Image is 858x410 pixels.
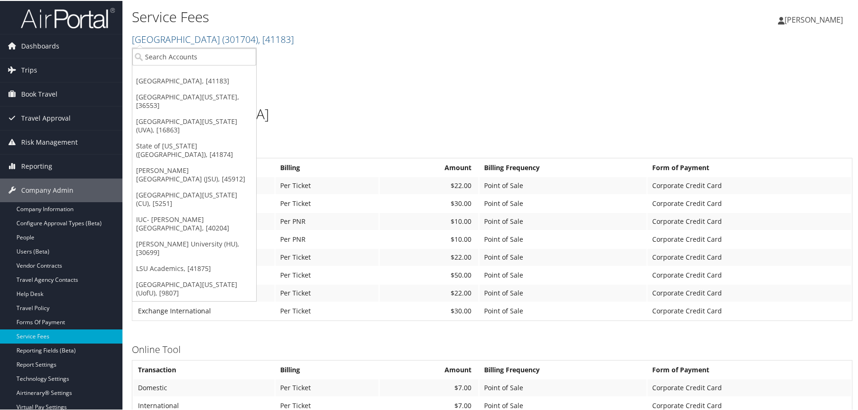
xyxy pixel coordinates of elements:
td: $30.00 [380,194,479,211]
td: Corporate Credit Card [648,284,851,301]
span: Reporting [21,154,52,177]
a: [GEOGRAPHIC_DATA][US_STATE] (UofU), [9807] [132,276,256,300]
td: $22.00 [380,176,479,193]
a: [GEOGRAPHIC_DATA][US_STATE], [36553] [132,88,256,113]
h1: Service Fees [132,6,612,26]
a: [GEOGRAPHIC_DATA] [132,32,294,45]
td: Exchange International [133,302,275,319]
a: [GEOGRAPHIC_DATA][US_STATE] (UVA), [16863] [132,113,256,137]
td: Per Ticket [275,266,379,283]
td: $10.00 [380,212,479,229]
th: Billing Frequency [479,361,647,377]
a: [PERSON_NAME] University (HU), [30699] [132,235,256,260]
td: Per Ticket [275,176,379,193]
td: Point of Sale [479,266,647,283]
th: Billing Frequency [479,158,647,175]
span: Book Travel [21,82,57,105]
a: State of [US_STATE] ([GEOGRAPHIC_DATA]), [41874] [132,137,256,162]
td: Corporate Credit Card [648,248,851,265]
span: [PERSON_NAME] [785,14,843,24]
a: LSU Academics, [41875] [132,260,256,276]
a: [PERSON_NAME] [778,5,852,33]
th: Transaction [133,361,275,377]
td: $7.00 [380,378,479,395]
td: Corporate Credit Card [648,212,851,229]
input: Search Accounts [132,47,256,65]
h3: Online Tool [132,342,852,355]
td: Corporate Credit Card [648,302,851,319]
span: Risk Management [21,130,78,153]
td: Point of Sale [479,248,647,265]
td: Point of Sale [479,284,647,301]
td: $30.00 [380,302,479,319]
h3: Full Service Agent [132,140,852,153]
td: Per Ticket [275,194,379,211]
th: Amount [380,361,479,377]
td: Point of Sale [479,212,647,229]
td: Per Ticket [275,378,379,395]
td: $22.00 [380,284,479,301]
td: Point of Sale [479,302,647,319]
a: [PERSON_NAME][GEOGRAPHIC_DATA] (JSU), [45912] [132,162,256,186]
a: [GEOGRAPHIC_DATA], [41183] [132,72,256,88]
td: Per Ticket [275,248,379,265]
td: Corporate Credit Card [648,266,851,283]
img: airportal-logo.png [21,6,115,28]
th: Amount [380,158,479,175]
td: Domestic [133,378,275,395]
td: Point of Sale [479,194,647,211]
td: Corporate Credit Card [648,378,851,395]
td: Per Ticket [275,302,379,319]
th: Billing [275,158,379,175]
td: $22.00 [380,248,479,265]
td: Corporate Credit Card [648,230,851,247]
span: Travel Approval [21,106,71,129]
span: , [ 41183 ] [258,32,294,45]
th: Form of Payment [648,361,851,377]
span: Company Admin [21,178,73,201]
th: Form of Payment [648,158,851,175]
span: ( 301704 ) [222,32,258,45]
td: Point of Sale [479,378,647,395]
td: Point of Sale [479,176,647,193]
td: Corporate Credit Card [648,176,851,193]
td: $10.00 [380,230,479,247]
span: Trips [21,57,37,81]
td: Per PNR [275,212,379,229]
a: IUC- [PERSON_NAME][GEOGRAPHIC_DATA], [40204] [132,211,256,235]
th: Billing [275,361,379,377]
td: Per PNR [275,230,379,247]
a: [GEOGRAPHIC_DATA][US_STATE] (CU), [5251] [132,186,256,211]
td: Corporate Credit Card [648,194,851,211]
td: $50.00 [380,266,479,283]
td: Per Ticket [275,284,379,301]
td: Point of Sale [479,230,647,247]
span: Dashboards [21,33,59,57]
h1: [GEOGRAPHIC_DATA] [132,103,852,123]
